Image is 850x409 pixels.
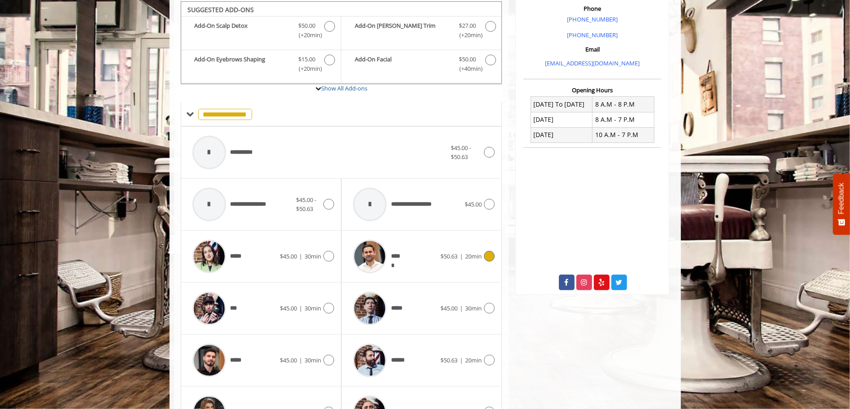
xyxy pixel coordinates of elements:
[440,356,458,364] span: $50.63
[280,304,297,312] span: $45.00
[465,200,482,208] span: $45.00
[451,144,471,161] span: $45.00 - $50.63
[593,112,654,127] td: 8 A.M - 7 P.M
[305,356,321,364] span: 30min
[526,5,659,12] h3: Phone
[531,112,593,127] td: [DATE]
[181,1,502,85] div: The Made Man Haircut Add-onS
[195,55,289,73] b: Add-On Eyebrows Shaping
[465,252,482,260] span: 20min
[186,55,336,76] label: Add-On Eyebrows Shaping
[299,304,302,312] span: |
[526,46,659,52] h3: Email
[280,252,297,260] span: $45.00
[321,84,367,92] a: Show All Add-ons
[298,55,315,64] span: $15.00
[465,356,482,364] span: 20min
[188,5,254,14] b: SUGGESTED ADD-ONS
[305,252,321,260] span: 30min
[459,21,476,30] span: $27.00
[460,356,463,364] span: |
[346,55,497,76] label: Add-On Facial
[298,21,315,30] span: $50.00
[355,21,450,40] b: Add-On [PERSON_NAME] Trim
[296,196,316,213] span: $45.00 - $50.63
[454,64,480,73] span: (+40min )
[459,55,476,64] span: $50.00
[440,252,458,260] span: $50.63
[837,183,846,214] span: Feedback
[299,356,302,364] span: |
[305,304,321,312] span: 30min
[293,64,320,73] span: (+20min )
[460,252,463,260] span: |
[833,174,850,235] button: Feedback - Show survey
[293,30,320,40] span: (+20min )
[195,21,289,40] b: Add-On Scalp Detox
[465,304,482,312] span: 30min
[299,252,302,260] span: |
[280,356,297,364] span: $45.00
[460,304,463,312] span: |
[567,15,618,23] a: [PHONE_NUMBER]
[531,97,593,112] td: [DATE] To [DATE]
[440,304,458,312] span: $45.00
[545,59,640,67] a: [EMAIL_ADDRESS][DOMAIN_NAME]
[523,87,661,93] h3: Opening Hours
[355,55,450,73] b: Add-On Facial
[346,21,497,42] label: Add-On Beard Trim
[593,97,654,112] td: 8 A.M - 8 P.M
[531,127,593,142] td: [DATE]
[454,30,480,40] span: (+20min )
[593,127,654,142] td: 10 A.M - 7 P.M
[186,21,336,42] label: Add-On Scalp Detox
[567,31,618,39] a: [PHONE_NUMBER]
